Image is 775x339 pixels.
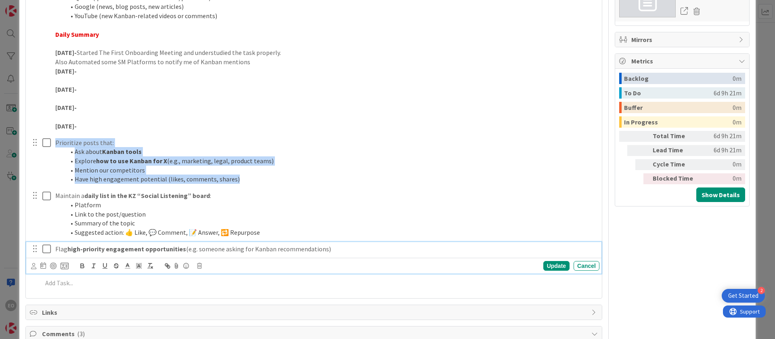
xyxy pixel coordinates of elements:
[55,122,77,130] strong: [DATE]-
[65,219,596,228] li: Summary of the topic
[55,30,99,38] strong: Daily Summary
[733,116,741,128] div: 0m
[84,192,210,200] strong: daily list in the KZ “Social Listening” board
[65,11,596,21] li: YouTube (new Kanban-related videos or comments)
[574,261,599,271] div: Cancel
[680,6,689,17] a: Open
[55,67,77,75] strong: [DATE]-
[653,131,697,142] div: Total Time
[55,48,77,57] strong: [DATE]-
[65,147,596,156] li: Ask about
[65,200,596,210] li: Platform
[653,145,697,156] div: Lead Time
[714,87,741,99] div: 6d 9h 21m
[728,292,758,300] div: Get Started
[624,102,733,113] div: Buffer
[700,159,741,170] div: 0m
[543,261,570,271] div: Update
[55,103,77,112] strong: [DATE]-
[65,228,596,237] li: Suggested action: 👍 Like, 💬 Comment, 📝 Answer, 🔁 Repurpose
[696,187,745,202] button: Show Details
[65,210,596,219] li: Link to the post/question
[733,73,741,84] div: 0m
[77,330,85,338] span: ( 3 )
[96,157,167,165] strong: how to use Kanban for X
[42,329,587,339] span: Comments
[42,307,587,317] span: Links
[624,73,733,84] div: Backlog
[55,138,596,147] p: Prioritize posts that:
[65,2,596,11] li: Google (news, blog posts, new articles)
[102,147,142,156] strong: Kanban tools
[624,87,714,99] div: To Do
[55,191,596,200] p: Maintain a :
[722,289,765,303] div: Open Get Started checklist, remaining modules: 2
[631,56,735,66] span: Metrics
[758,287,765,294] div: 2
[17,1,37,11] span: Support
[700,131,741,142] div: 6d 9h 21m
[65,156,596,166] li: Explore (e.g., marketing, legal, product teams)
[700,145,741,156] div: 6d 9h 21m
[55,57,596,67] p: Also Automated some SM Platforms to notify me of Kanban mentions
[631,35,735,44] span: Mirrors
[733,102,741,113] div: 0m
[65,166,596,175] li: Mention our competitors
[55,48,596,57] p: Started The First Onboarding Meeting and understudied the task properly.
[653,159,697,170] div: Cycle Time
[653,173,697,184] div: Blocked Time
[55,85,77,93] strong: [DATE]-
[55,244,596,254] p: Flag (e.g. someone asking for Kanban recommendations)
[700,173,741,184] div: 0m
[624,116,733,128] div: In Progress
[65,175,596,184] li: Have high engagement potential (likes, comments, shares)
[67,245,186,253] strong: high-priority engagement opportunities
